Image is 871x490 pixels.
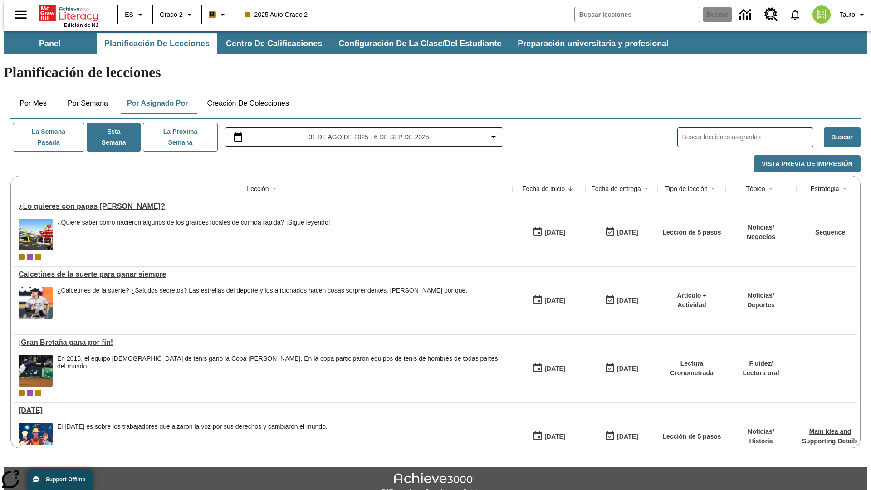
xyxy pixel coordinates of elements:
span: Grado 2 [160,10,183,20]
div: Subbarra de navegación [4,31,867,54]
span: B [210,9,215,20]
input: Buscar lecciones asignadas [682,131,813,144]
div: [DATE] [544,431,565,442]
input: Buscar campo [575,7,700,22]
span: OL 2025 Auto Grade 3 [27,254,33,260]
button: Configuración de la clase/del estudiante [331,33,509,54]
div: [DATE] [617,431,638,442]
button: Seleccione el intervalo de fechas opción del menú [229,132,499,142]
div: Fecha de inicio [522,184,565,193]
img: Uno de los primeros locales de McDonald's, con el icónico letrero rojo y los arcos amarillos. [19,219,53,250]
a: Sequence [815,229,845,236]
button: 09/04/25: Último día en que podrá accederse la lección [602,292,641,309]
a: Notificaciones [783,3,807,26]
span: Tauto [840,10,855,20]
img: avatar image [812,5,831,24]
svg: Collapse Date Range Filter [488,132,499,142]
div: ¿Lo quieres con papas fritas? [19,202,508,211]
button: Centro de calificaciones [219,33,329,54]
button: Sort [641,183,652,194]
img: una pancarta con fondo azul muestra la ilustración de una fila de diferentes hombres y mujeres co... [19,423,53,455]
span: OL 2025 Auto Grade 3 [27,390,33,396]
button: Por mes [10,93,56,114]
button: Preparación universitaria y profesional [510,33,676,54]
div: Clase actual [19,390,25,396]
button: Sort [765,183,776,194]
button: Sort [839,183,850,194]
button: La próxima semana [143,123,217,152]
a: Día del Trabajo, Lecciones [19,407,508,415]
button: Support Offline [27,469,93,490]
p: Fluidez / [743,359,779,368]
button: Creación de colecciones [200,93,296,114]
a: Centro de información [734,2,759,27]
button: 09/01/25: Primer día en que estuvo disponible la lección [529,428,568,445]
div: Portada [39,3,98,28]
button: Sort [565,183,576,194]
p: Lección de 5 pasos [662,228,721,237]
div: Día del Trabajo [19,407,508,415]
div: New 2025 class [35,254,41,260]
p: Lección de 5 pasos [662,432,721,441]
button: Por semana [60,93,115,114]
span: 2025 Auto Grade 2 [245,10,308,20]
p: Noticias / [747,291,775,300]
div: El [DATE] es sobre los trabajadores que alzaron la voz por sus derechos y cambiaron el mundo. [57,423,328,431]
span: ES [125,10,133,20]
button: Por asignado por [120,93,196,114]
button: Vista previa de impresión [754,155,861,173]
div: Tópico [746,184,765,193]
a: Main Idea and Supporting Details [802,428,858,445]
div: En 2015, el equipo [DEMOGRAPHIC_DATA] de tenis ganó la Copa [PERSON_NAME]. En la copa participaro... [57,355,508,370]
span: 31 de ago de 2025 - 6 de sep de 2025 [308,132,429,142]
p: Noticias / [747,223,775,232]
a: Portada [39,4,98,22]
button: Buscar [824,127,861,147]
button: 09/04/25: Primer día en que estuvo disponible la lección [529,292,568,309]
button: 09/04/25: Último día en que podrá accederse la lección [602,224,641,241]
div: [DATE] [544,295,565,306]
img: Tenista británico Andy Murray extendiendo todo su cuerpo para alcanzar una pelota durante un part... [19,355,53,387]
div: [DATE] [544,227,565,238]
div: ¿Quiere saber cómo nacieron algunos de los grandes locales de comida rápida? ¡Sigue leyendo! [57,219,330,226]
div: ¿Calcetines de la suerte? ¿Saludos secretos? Las estrellas del deporte y los aficionados hacen co... [57,287,467,294]
button: Sort [708,183,719,194]
div: Tipo de lección [665,184,708,193]
div: ¿Quiere saber cómo nacieron algunos de los grandes locales de comida rápida? ¡Sigue leyendo! [57,219,330,250]
button: 09/04/25: Primer día en que estuvo disponible la lección [529,224,568,241]
div: [DATE] [617,295,638,306]
div: [DATE] [617,363,638,374]
button: Planificación de lecciones [97,33,217,54]
button: Perfil/Configuración [836,6,871,23]
a: ¿Lo quieres con papas fritas?, Lecciones [19,202,508,211]
div: El Día del Trabajo es sobre los trabajadores que alzaron la voz por sus derechos y cambiaron el m... [57,423,328,455]
p: Deportes [747,300,775,310]
button: Boost El color de la clase es anaranjado claro. Cambiar el color de la clase. [205,6,232,23]
h1: Planificación de lecciones [4,64,867,81]
p: Artículo + Actividad [662,291,721,310]
button: La semana pasada [13,123,84,152]
div: En 2015, el equipo británico de tenis ganó la Copa Davis. En la copa participaron equipos de teni... [57,355,508,387]
button: Abrir el menú lateral [7,1,34,28]
button: Escoja un nuevo avatar [807,3,836,26]
a: Centro de recursos, Se abrirá en una pestaña nueva. [759,2,783,27]
p: Historia [748,436,774,446]
p: Noticias / [748,427,774,436]
button: Sort [269,183,280,194]
a: Calcetines de la suerte para ganar siempre, Lecciones [19,270,508,279]
a: ¡Gran Bretaña gana por fin!, Lecciones [19,338,508,347]
div: New 2025 class [35,390,41,396]
div: Subbarra de navegación [4,33,677,54]
button: 09/01/25: Primer día en que estuvo disponible la lección [529,360,568,377]
button: 09/07/25: Último día en que podrá accederse la lección [602,360,641,377]
div: ¿Calcetines de la suerte? ¿Saludos secretos? Las estrellas del deporte y los aficionados hacen co... [57,287,467,318]
span: Support Offline [46,476,85,483]
span: Clase actual [19,254,25,260]
p: Lectura Cronometrada [662,359,721,378]
div: [DATE] [617,227,638,238]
